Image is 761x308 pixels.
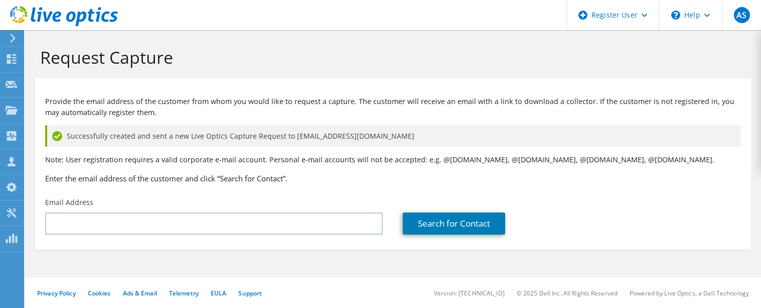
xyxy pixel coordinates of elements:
[211,289,226,297] a: EULA
[517,289,618,297] li: © 2025 Dell Inc. All Rights Reserved
[169,289,199,297] a: Telemetry
[88,289,111,297] a: Cookies
[671,11,680,20] svg: \n
[403,213,505,235] a: Search for Contact
[434,289,505,297] li: Version: [TECHNICAL_ID]
[45,154,741,165] p: Note: User registration requires a valid corporate e-mail account. Personal e-mail accounts will ...
[45,197,93,208] label: Email Address
[45,96,741,118] p: Provide the email address of the customer from whom you would like to request a capture. The cust...
[238,289,262,297] a: Support
[67,131,414,142] span: Successfully created and sent a new Live Optics Capture Request to [EMAIL_ADDRESS][DOMAIN_NAME]
[734,7,750,23] span: AS
[123,289,157,297] a: Ads & Email
[37,289,76,297] a: Privacy Policy
[630,289,749,297] li: Powered by Live Optics, a Dell Technology
[45,173,741,184] h3: Enter the email address of the customer and click “Search for Contact”.
[40,47,741,68] h1: Request Capture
